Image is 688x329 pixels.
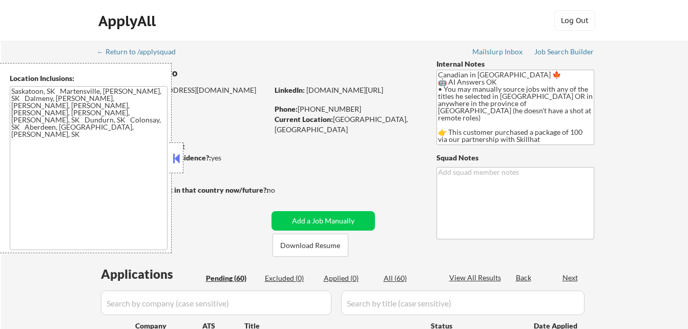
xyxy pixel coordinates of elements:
[97,48,185,58] a: ← Return to /applysquad
[267,185,296,195] div: no
[306,86,383,94] a: [DOMAIN_NAME][URL]
[275,115,333,124] strong: Current Location:
[275,86,305,94] strong: LinkedIn:
[562,273,579,283] div: Next
[449,273,504,283] div: View All Results
[273,234,348,257] button: Download Resume
[384,273,435,283] div: All (60)
[98,12,159,30] div: ApplyAll
[10,73,168,84] div: Location Inclusions:
[97,48,185,55] div: ← Return to /applysquad
[101,268,202,280] div: Applications
[534,48,594,55] div: Job Search Builder
[436,59,594,69] div: Internal Notes
[341,291,585,315] input: Search by title (case sensitive)
[265,273,316,283] div: Excluded (0)
[324,273,375,283] div: Applied (0)
[101,291,331,315] input: Search by company (case sensitive)
[275,114,420,134] div: [GEOGRAPHIC_DATA], [GEOGRAPHIC_DATA]
[98,67,308,79] div: Dewunmi Adedayo
[436,153,594,163] div: Squad Notes
[275,105,298,113] strong: Phone:
[516,273,532,283] div: Back
[275,104,420,114] div: [PHONE_NUMBER]
[554,10,595,31] button: Log Out
[472,48,524,55] div: Mailslurp Inbox
[534,48,594,58] a: Job Search Builder
[206,273,257,283] div: Pending (60)
[272,211,375,231] button: Add a Job Manually
[472,48,524,58] a: Mailslurp Inbox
